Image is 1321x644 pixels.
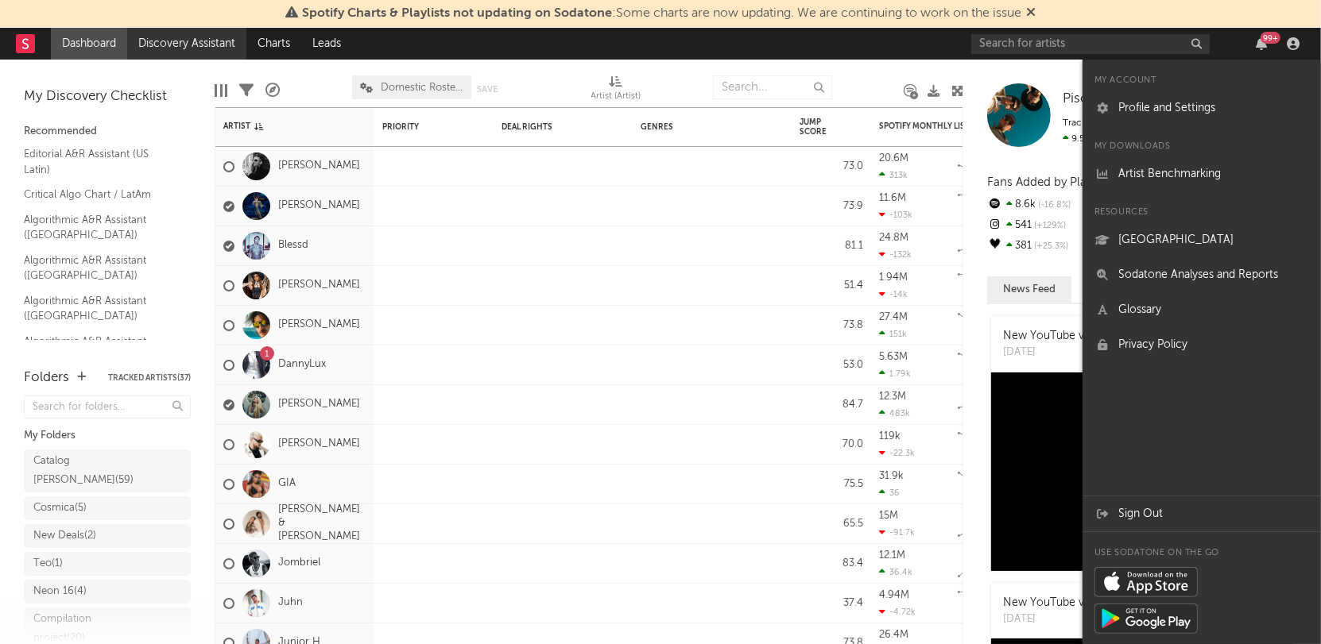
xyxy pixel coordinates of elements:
div: Artist (Artist) [591,67,641,114]
div: 31.9k [879,471,904,481]
input: Search... [713,75,832,99]
span: Spotify Charts & Playlists not updating on Sodatone [302,7,612,20]
a: Discovery Assistant [127,28,246,60]
svg: Chart title [951,504,1022,544]
div: 24.8M [879,233,908,243]
div: 70.0 [800,435,863,454]
a: [PERSON_NAME] [278,279,360,292]
div: -132k [879,249,912,260]
div: My Discovery Checklist [24,87,191,106]
div: Teo ( 1 ) [33,554,63,573]
a: Profile and Settings [1083,91,1321,125]
div: Neon 16 ( 4 ) [33,582,87,601]
div: 73.0 [800,157,863,176]
a: Neon 16(4) [24,580,191,604]
div: 119k [879,431,901,442]
div: 541 [987,215,1093,236]
div: 5.63M [879,352,908,362]
div: Cosmica ( 5 ) [33,499,87,518]
div: 26.4M [879,630,908,640]
svg: Chart title [951,306,1022,345]
div: 83.4 [800,554,863,573]
a: New Deals(2) [24,524,191,548]
span: +129 % [1032,222,1066,230]
div: -22.3k [879,448,915,458]
div: [DATE] [1003,611,1106,627]
a: Cosmica(5) [24,496,191,520]
svg: Chart title [951,465,1022,504]
a: [GEOGRAPHIC_DATA] [1083,222,1321,257]
div: 37.4 [800,594,863,613]
div: Priority [382,122,446,132]
div: 11.6M [879,193,906,203]
div: 65.5 [800,515,863,534]
button: 99+ [1256,37,1267,50]
a: Algorithmic A&R Assistant ([GEOGRAPHIC_DATA]) [24,333,175,365]
div: 381 [987,236,1093,256]
div: Artist (Artist) [591,87,641,106]
div: 73.8 [800,316,863,335]
div: 15M [879,511,898,521]
div: 151k [879,329,907,339]
div: Artist [223,121,343,131]
div: -91.7k [879,527,915,538]
span: Dismiss [1026,7,1036,20]
span: Domestic Roster Review - Priority [381,83,463,93]
a: Piso 21 [1063,91,1107,107]
button: Notes [1071,276,1132,303]
span: Tracking Since: [DATE] [1063,118,1158,128]
a: Blessd [278,239,308,253]
div: 1.79k [879,368,911,379]
div: -4.72k [879,607,916,617]
div: Catalog [PERSON_NAME] ( 59 ) [33,452,145,490]
a: Sign Out [1083,496,1321,531]
span: +25.3 % [1032,242,1068,251]
a: Jombriel [278,557,320,570]
input: Search for artists [971,34,1210,54]
div: Deal Rights [502,122,585,132]
a: GIA [278,477,296,491]
div: 483k [879,408,910,418]
a: [PERSON_NAME] & [PERSON_NAME] [278,503,366,544]
a: Algorithmic A&R Assistant ([GEOGRAPHIC_DATA]) [24,211,175,244]
div: Use Sodatone on the go [1083,544,1321,563]
a: Privacy Policy [1083,327,1321,362]
a: Dashboard [51,28,127,60]
div: Resources [1083,203,1321,222]
span: -16.8 % [1036,201,1071,210]
a: Juhn [278,596,303,610]
a: Leads [301,28,352,60]
a: [PERSON_NAME] [278,160,360,173]
div: Folders [24,368,69,388]
button: Tracked Artists(37) [108,374,191,382]
div: -103k [879,210,912,220]
svg: Chart title [951,345,1022,385]
div: A&R Pipeline [265,67,280,114]
div: 1.94M [879,272,908,283]
div: 12.1M [879,550,905,561]
div: 36 [879,488,900,498]
div: 4.94M [879,590,909,600]
span: Piso 21 [1063,92,1107,106]
div: My Downloads [1083,137,1321,156]
button: Save [477,85,498,94]
span: 9.54k fans this week [1063,134,1156,144]
div: My Account [1083,71,1321,91]
div: 99 + [1261,32,1280,44]
a: DannyLux [278,358,326,372]
svg: Chart title [951,266,1022,306]
div: New YouTube video [1003,595,1106,611]
div: Recommended [24,122,191,141]
div: 51.4 [800,276,863,295]
div: New Deals ( 2 ) [33,526,96,546]
div: 27.4M [879,312,908,322]
div: 12.3M [879,391,906,402]
a: [PERSON_NAME] [278,398,360,411]
a: Sodatone Analyses and Reports [1083,257,1321,292]
div: Jump Score [800,118,839,137]
div: Spotify Monthly Listeners [879,121,998,131]
a: Critical Algo Chart / LatAm [24,186,175,203]
div: -14k [879,289,908,299]
div: My Folders [24,426,191,445]
button: News Feed [987,276,1071,303]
